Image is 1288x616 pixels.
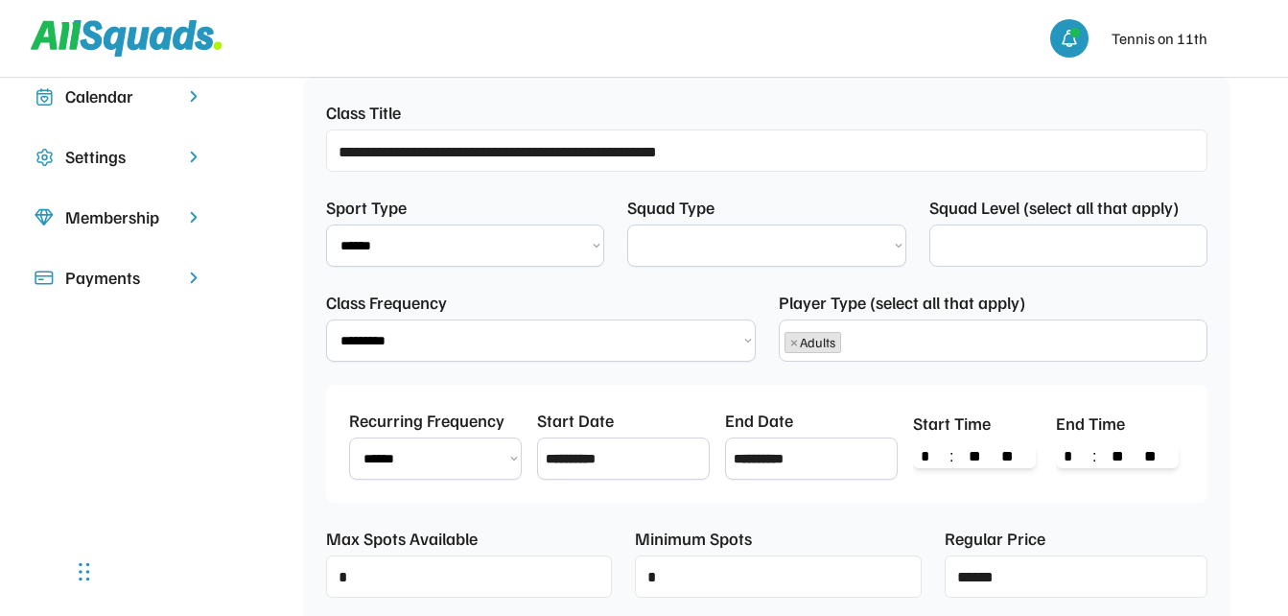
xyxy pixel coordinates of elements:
img: Icon%20%2815%29.svg [35,269,54,288]
div: Class Title [326,100,401,126]
img: chevron-right.svg [184,269,203,287]
li: Adults [785,332,841,353]
div: Regular Price [945,526,1045,552]
div: End Time [1056,411,1125,437]
div: Player Type (select all that apply) [779,290,1025,316]
div: Class Frequency [326,290,447,316]
div: Sport Type [326,195,432,221]
img: chevron-right.svg [184,87,203,106]
div: Max Spots Available [326,526,478,552]
div: Squad Level (select all that apply) [929,195,1179,221]
div: Membership [65,204,173,230]
img: bell-03%20%281%29.svg [1060,29,1079,48]
div: Calendar [65,83,173,109]
div: Payments [65,265,173,291]
img: chevron-right.svg [184,148,203,166]
div: Tennis on 11th [1112,27,1207,50]
img: IMG_2979.png [1219,19,1257,58]
div: Minimum Spots [635,526,752,552]
img: chevron-right.svg [184,208,203,226]
div: Recurring Frequency [349,408,504,434]
span: × [790,336,798,349]
img: Icon%20copy%207.svg [35,87,54,107]
img: Icon%20copy%208.svg [35,208,54,227]
div: Start Date [537,408,614,434]
span: : [942,449,961,464]
span: : [1085,449,1104,464]
img: Icon%20copy%2016.svg [35,148,54,167]
div: Squad Type [627,195,733,221]
div: Settings [65,144,173,170]
div: Start Time [913,411,991,437]
div: End Date [725,408,793,434]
